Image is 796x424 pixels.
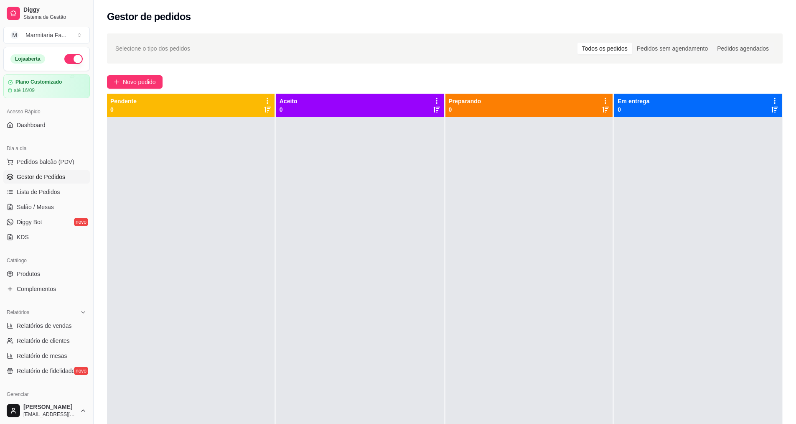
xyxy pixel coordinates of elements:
[17,322,72,330] span: Relatórios de vendas
[3,105,90,118] div: Acesso Rápido
[23,404,76,411] span: [PERSON_NAME]
[17,285,56,293] span: Complementos
[17,270,40,278] span: Produtos
[15,79,62,85] article: Plano Customizado
[10,54,45,64] div: Loja aberta
[3,170,90,184] a: Gestor de Pedidos
[10,31,19,39] span: M
[23,411,76,418] span: [EMAIL_ADDRESS][DOMAIN_NAME]
[3,155,90,169] button: Pedidos balcão (PDV)
[17,188,60,196] span: Lista de Pedidos
[712,43,773,54] div: Pedidos agendados
[17,158,74,166] span: Pedidos balcão (PDV)
[17,121,46,129] span: Dashboard
[280,97,298,105] p: Aceito
[64,54,83,64] button: Alterar Status
[17,233,29,241] span: KDS
[17,203,54,211] span: Salão / Mesas
[14,87,35,94] article: até 16/09
[3,27,90,43] button: Select a team
[17,173,65,181] span: Gestor de Pedidos
[110,105,137,114] p: 0
[3,215,90,229] a: Diggy Botnovo
[25,31,66,39] div: Marmitaria Fa ...
[3,230,90,244] a: KDS
[3,185,90,199] a: Lista de Pedidos
[618,97,649,105] p: Em entrega
[3,388,90,401] div: Gerenciar
[110,97,137,105] p: Pendente
[3,118,90,132] a: Dashboard
[3,254,90,267] div: Catálogo
[3,401,90,421] button: [PERSON_NAME][EMAIL_ADDRESS][DOMAIN_NAME]
[280,105,298,114] p: 0
[123,77,156,87] span: Novo pedido
[17,218,42,226] span: Diggy Bot
[114,79,120,85] span: plus
[3,267,90,281] a: Produtos
[3,319,90,332] a: Relatórios de vendas
[17,352,67,360] span: Relatório de mesas
[3,142,90,155] div: Dia a dia
[17,337,70,345] span: Relatório de clientes
[107,75,163,89] button: Novo pedido
[23,6,86,14] span: Diggy
[449,105,481,114] p: 0
[3,349,90,363] a: Relatório de mesas
[3,200,90,214] a: Salão / Mesas
[618,105,649,114] p: 0
[632,43,712,54] div: Pedidos sem agendamento
[3,364,90,378] a: Relatório de fidelidadenovo
[3,282,90,296] a: Complementos
[3,334,90,347] a: Relatório de clientes
[107,10,191,23] h2: Gestor de pedidos
[23,14,86,20] span: Sistema de Gestão
[115,44,190,53] span: Selecione o tipo dos pedidos
[577,43,632,54] div: Todos os pedidos
[3,74,90,98] a: Plano Customizadoaté 16/09
[17,367,75,375] span: Relatório de fidelidade
[3,3,90,23] a: DiggySistema de Gestão
[7,309,29,316] span: Relatórios
[449,97,481,105] p: Preparando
